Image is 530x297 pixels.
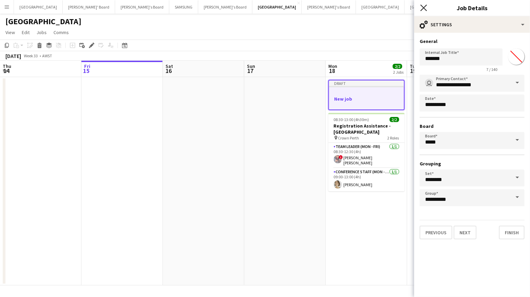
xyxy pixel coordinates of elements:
button: [PERSON_NAME]'s Board [115,0,169,14]
button: [GEOGRAPHIC_DATA] [14,0,63,14]
button: Finish [499,226,525,239]
span: 2/2 [390,117,399,122]
span: Fri [84,63,90,69]
div: Draft [329,80,404,86]
span: 18 [327,67,337,75]
span: Crown Perth [338,135,359,140]
span: 16 [165,67,173,75]
app-card-role: Team Leader (Mon - Fri)1/108:30-12:30 (4h)![PERSON_NAME] [PERSON_NAME] [328,143,405,168]
span: Edit [22,29,30,35]
div: AWST [42,53,52,58]
h3: Board [420,123,525,129]
span: 15 [83,67,90,75]
a: View [3,28,18,37]
span: Tue [410,63,418,69]
button: [PERSON_NAME]'s Board [302,0,356,14]
a: Edit [19,28,32,37]
span: Week 33 [22,53,40,58]
h3: New job [329,96,404,102]
span: 08:30-13:00 (4h30m) [334,117,369,122]
span: 7 / 140 [481,67,503,72]
span: Sun [247,63,255,69]
h3: Job Details [414,3,530,12]
span: Mon [328,63,337,69]
div: Settings [414,16,530,33]
button: SAMSUNG [169,0,198,14]
span: 2/2 [393,64,402,69]
button: [PERSON_NAME]'s Board [198,0,252,14]
button: [PERSON_NAME]' Board [63,0,115,14]
h1: [GEOGRAPHIC_DATA] [5,16,81,27]
div: [DATE] [5,53,21,59]
button: [GEOGRAPHIC_DATA] [356,0,405,14]
span: Jobs [36,29,47,35]
span: 17 [246,67,255,75]
button: Previous [420,226,452,239]
app-job-card: 08:30-13:00 (4h30m)2/2Registration Assistance - [GEOGRAPHIC_DATA] Crown Perth2 RolesTeam Leader (... [328,113,405,191]
a: Comms [51,28,72,37]
div: 2 Jobs [393,70,404,75]
h3: Registration Assistance - [GEOGRAPHIC_DATA] [328,123,405,135]
span: Thu [3,63,11,69]
h3: Grouping [420,161,525,167]
span: ! [339,155,343,159]
app-job-card: DraftNew job [328,80,405,110]
button: Next [454,226,477,239]
button: [GEOGRAPHIC_DATA] [252,0,302,14]
h3: General [420,38,525,44]
span: 2 Roles [388,135,399,140]
app-card-role: Conference Staff (Mon - Fri)1/109:00-13:00 (4h)[PERSON_NAME] [328,168,405,191]
a: Jobs [34,28,49,37]
span: View [5,29,15,35]
span: Comms [53,29,69,35]
span: 19 [409,67,418,75]
span: 14 [2,67,11,75]
button: [GEOGRAPHIC_DATA]/Gold Coast Winter [405,0,485,14]
span: Sat [166,63,173,69]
